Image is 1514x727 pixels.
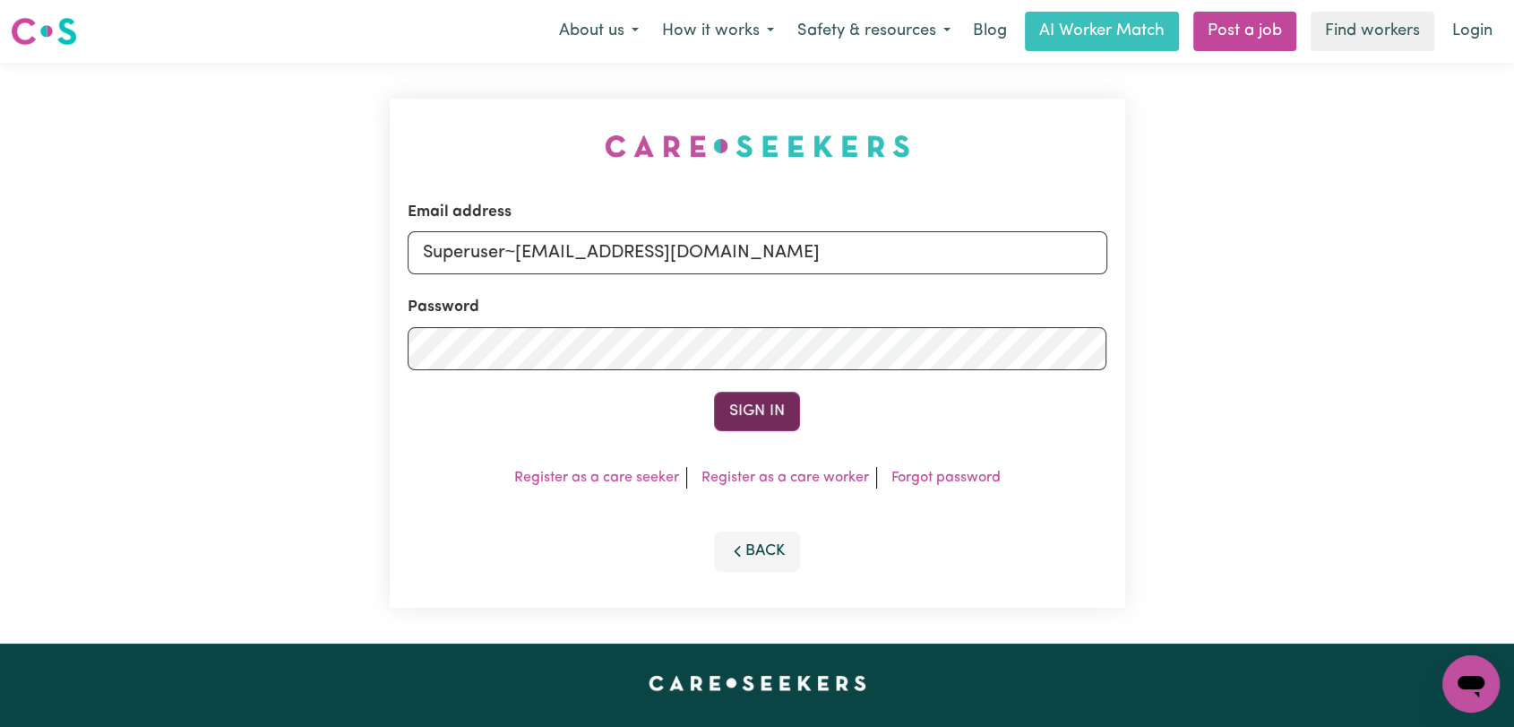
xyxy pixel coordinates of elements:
a: Forgot password [891,471,1001,485]
a: Find workers [1311,12,1434,51]
button: Safety & resources [786,13,962,50]
a: Register as a care seeker [514,471,679,485]
a: AI Worker Match [1025,12,1179,51]
input: Email address [408,231,1107,274]
a: Post a job [1193,12,1296,51]
iframe: Button to launch messaging window [1442,655,1500,713]
label: Email address [408,201,512,224]
a: Login [1441,12,1503,51]
button: How it works [650,13,786,50]
a: Careseekers home page [649,676,866,690]
label: Password [408,296,479,319]
img: Careseekers logo [11,15,77,48]
a: Blog [962,12,1018,51]
button: Sign In [714,392,800,431]
button: Back [714,532,800,571]
a: Register as a care worker [701,471,869,485]
button: About us [547,13,650,50]
a: Careseekers logo [11,11,77,52]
